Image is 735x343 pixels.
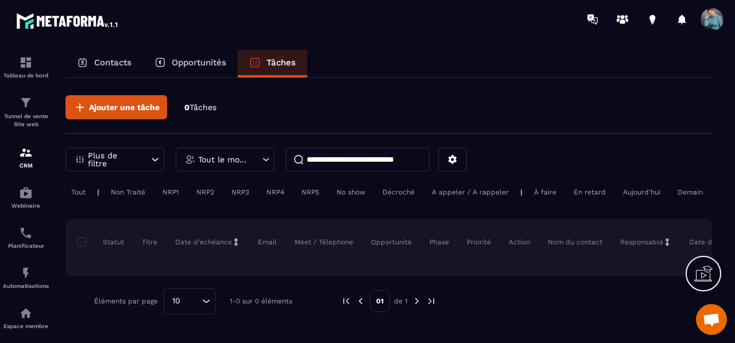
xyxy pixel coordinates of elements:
[377,185,420,199] div: Décroché
[164,288,215,314] div: Search for option
[370,290,390,312] p: 01
[412,296,422,306] img: next
[3,47,49,87] a: formationformationTableau de bord
[3,72,49,79] p: Tableau de bord
[94,57,131,68] p: Contacts
[89,102,160,113] span: Ajouter une tâche
[226,185,255,199] div: NRP3
[105,185,151,199] div: Non Traité
[175,237,232,247] p: Date d’échéance
[258,237,277,247] p: Email
[430,237,449,247] p: Phase
[3,298,49,338] a: automationsautomationsEspace membre
[331,185,371,199] div: No show
[230,297,292,305] p: 1-0 sur 0 éléments
[168,295,184,307] span: 10
[191,185,220,199] div: NRP2
[19,226,33,240] img: scheduler
[528,185,562,199] div: À faire
[3,258,49,298] a: automationsautomationsAutomatisations
[568,185,612,199] div: En retard
[341,296,351,306] img: prev
[617,185,666,199] div: Aujourd'hui
[172,57,226,68] p: Opportunités
[3,217,49,258] a: schedulerschedulerPlanificateur
[548,237,602,247] p: Nom du contact
[3,177,49,217] a: automationsautomationsWebinaire
[426,185,514,199] div: A appeler / A rappeler
[295,237,353,247] p: Meet / Téléphone
[143,50,238,77] a: Opportunités
[88,151,138,167] p: Plus de filtre
[80,237,124,247] p: Statut
[371,237,412,247] p: Opportunité
[19,146,33,159] img: formation
[189,103,216,112] span: Tâches
[19,266,33,280] img: automations
[3,243,49,249] p: Planificateur
[184,295,199,307] input: Search for option
[184,102,216,113] p: 0
[266,57,296,68] p: Tâches
[97,188,99,196] p: |
[261,185,290,199] div: NRP4
[426,296,436,306] img: next
[19,306,33,320] img: automations
[65,50,143,77] a: Contacts
[620,237,663,247] p: Responsable
[696,304,727,335] div: Ouvrir le chat
[3,137,49,177] a: formationformationCRM
[94,297,158,305] p: Éléments par page
[19,96,33,110] img: formation
[19,186,33,200] img: automations
[520,188,523,196] p: |
[355,296,366,306] img: prev
[3,87,49,137] a: formationformationTunnel de vente Site web
[3,112,49,128] p: Tunnel de vente Site web
[296,185,325,199] div: NRP5
[238,50,307,77] a: Tâches
[394,297,408,306] p: de 1
[16,10,119,31] img: logo
[142,237,157,247] p: Titre
[672,185,709,199] div: Demain
[65,95,167,119] button: Ajouter une tâche
[19,56,33,69] img: formation
[467,237,491,247] p: Priorité
[3,323,49,329] p: Espace membre
[157,185,185,199] div: NRP1
[3,202,49,209] p: Webinaire
[198,155,249,163] p: Tout le monde
[65,185,91,199] div: Tout
[3,162,49,169] p: CRM
[509,237,530,247] p: Action
[3,283,49,289] p: Automatisations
